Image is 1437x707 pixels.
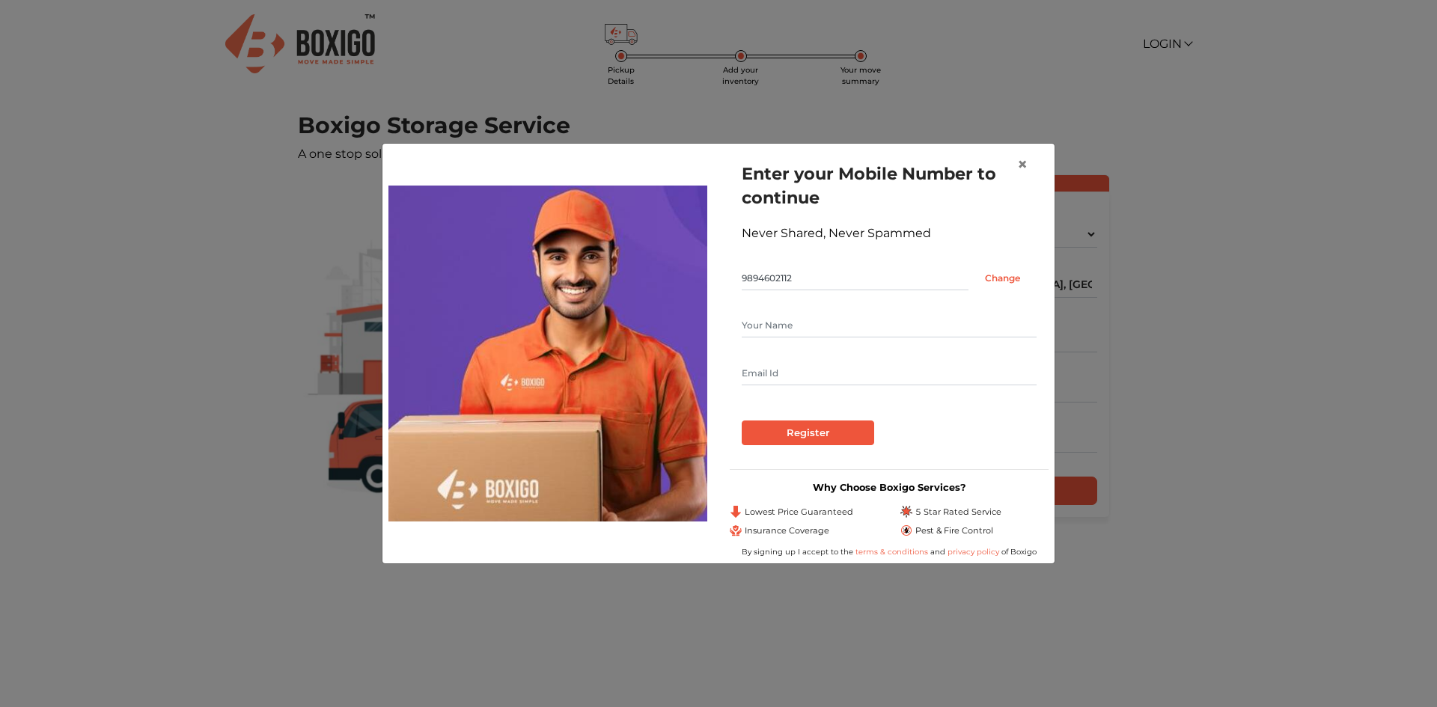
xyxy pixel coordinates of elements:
input: Change [968,266,1037,290]
input: Mobile No [742,266,968,290]
img: storage-img [388,186,707,521]
input: Your Name [742,313,1037,337]
input: Register [742,420,874,446]
span: × [1017,153,1028,175]
div: By signing up I accept to the and of Boxigo [730,546,1049,557]
h1: Enter your Mobile Number to continue [742,162,1037,209]
a: privacy policy [945,547,1001,557]
span: Lowest Price Guaranteed [745,506,853,518]
h3: Why Choose Boxigo Services? [730,482,1049,493]
span: Insurance Coverage [745,524,829,537]
span: Pest & Fire Control [915,524,993,537]
input: Email Id [742,361,1037,385]
button: Close [1005,144,1040,186]
span: 5 Star Rated Service [915,506,1001,518]
div: Never Shared, Never Spammed [742,224,1037,242]
a: terms & conditions [855,547,930,557]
